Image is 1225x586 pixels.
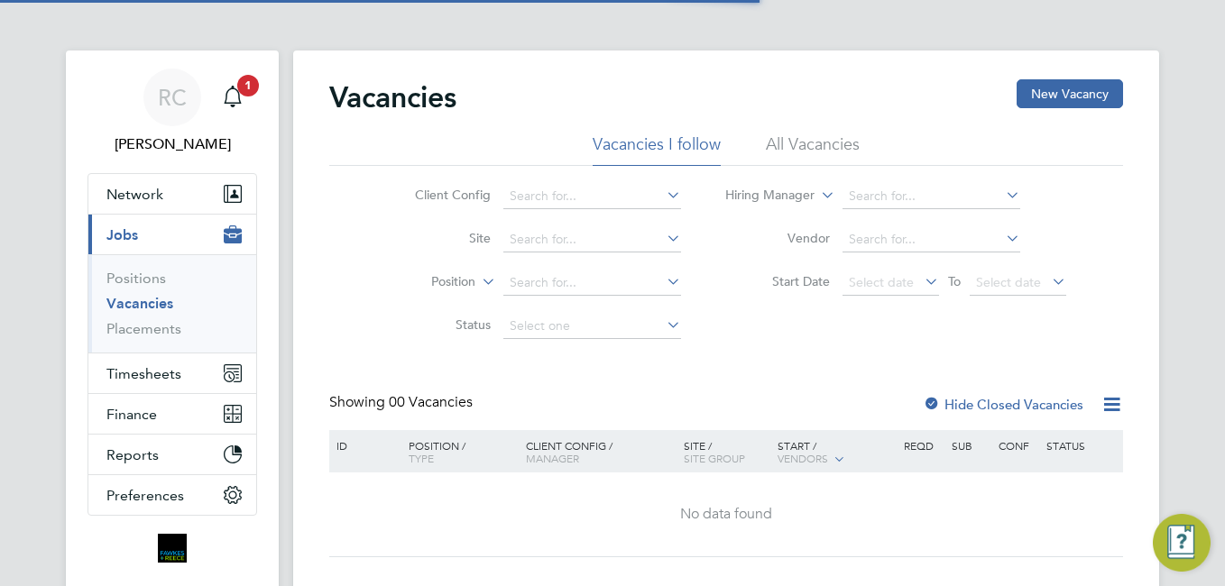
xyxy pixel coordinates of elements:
[106,320,181,337] a: Placements
[106,365,181,382] span: Timesheets
[773,430,899,475] div: Start /
[106,406,157,423] span: Finance
[1042,430,1120,461] div: Status
[158,534,187,563] img: bromak-logo-retina.png
[923,396,1083,413] label: Hide Closed Vacancies
[88,435,256,474] button: Reports
[158,86,187,109] span: RC
[726,273,830,289] label: Start Date
[106,295,173,312] a: Vacancies
[329,79,456,115] h2: Vacancies
[947,430,994,461] div: Sub
[387,230,491,246] label: Site
[88,353,256,393] button: Timesheets
[503,270,681,296] input: Search for...
[237,75,259,96] span: 1
[503,227,681,252] input: Search for...
[106,446,159,463] span: Reports
[87,133,257,155] span: Robyn Clarke
[409,451,434,465] span: Type
[521,430,679,473] div: Client Config /
[395,430,521,473] div: Position /
[389,393,473,411] span: 00 Vacancies
[106,270,166,287] a: Positions
[711,187,815,205] label: Hiring Manager
[88,475,256,515] button: Preferences
[593,133,721,166] li: Vacancies I follow
[503,314,681,339] input: Select one
[88,215,256,254] button: Jobs
[387,187,491,203] label: Client Config
[778,451,828,465] span: Vendors
[106,186,163,203] span: Network
[994,430,1041,461] div: Conf
[1017,79,1123,108] button: New Vacancy
[843,227,1020,252] input: Search for...
[87,534,257,563] a: Go to home page
[849,274,914,290] span: Select date
[88,394,256,434] button: Finance
[526,451,579,465] span: Manager
[88,254,256,353] div: Jobs
[332,505,1120,524] div: No data found
[106,226,138,243] span: Jobs
[503,184,681,209] input: Search for...
[976,274,1041,290] span: Select date
[679,430,774,473] div: Site /
[372,273,475,291] label: Position
[684,451,745,465] span: Site Group
[329,393,476,412] div: Showing
[1153,514,1211,572] button: Engage Resource Center
[88,174,256,214] button: Network
[106,487,184,504] span: Preferences
[943,270,966,293] span: To
[215,69,251,126] a: 1
[332,430,395,461] div: ID
[899,430,946,461] div: Reqd
[87,69,257,155] a: RC[PERSON_NAME]
[843,184,1020,209] input: Search for...
[766,133,860,166] li: All Vacancies
[726,230,830,246] label: Vendor
[387,316,491,333] label: Status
